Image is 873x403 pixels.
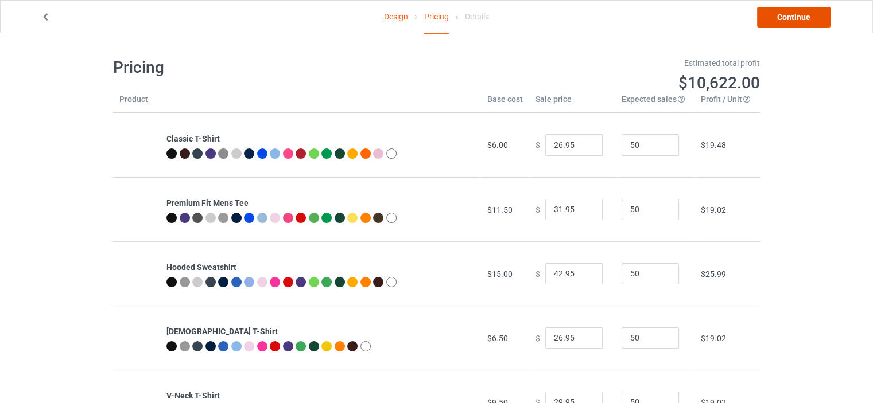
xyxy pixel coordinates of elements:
[536,269,540,278] span: $
[166,391,220,400] b: V-Neck T-Shirt
[536,205,540,214] span: $
[465,1,489,33] div: Details
[536,140,540,150] span: $
[487,205,513,214] span: $11.50
[218,148,228,159] img: heather_texture.png
[487,334,508,343] span: $6.50
[487,269,513,279] span: $15.00
[481,93,529,113] th: Base cost
[536,333,540,342] span: $
[487,140,508,150] span: $6.00
[678,73,760,92] span: $10,622.00
[166,327,278,336] b: [DEMOGRAPHIC_DATA] T-Shirt
[694,93,760,113] th: Profit / Unit
[166,263,236,272] b: Hooded Sweatshirt
[701,140,726,150] span: $19.48
[445,57,761,69] div: Estimated total profit
[701,334,726,343] span: $19.02
[166,198,249,208] b: Premium Fit Mens Tee
[166,134,220,143] b: Classic T-Shirt
[113,93,160,113] th: Product
[424,1,449,34] div: Pricing
[384,1,408,33] a: Design
[529,93,615,113] th: Sale price
[218,213,228,223] img: heather_texture.png
[113,57,429,78] h1: Pricing
[701,269,726,279] span: $25.99
[615,93,694,113] th: Expected sales
[757,7,831,28] a: Continue
[701,205,726,214] span: $19.02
